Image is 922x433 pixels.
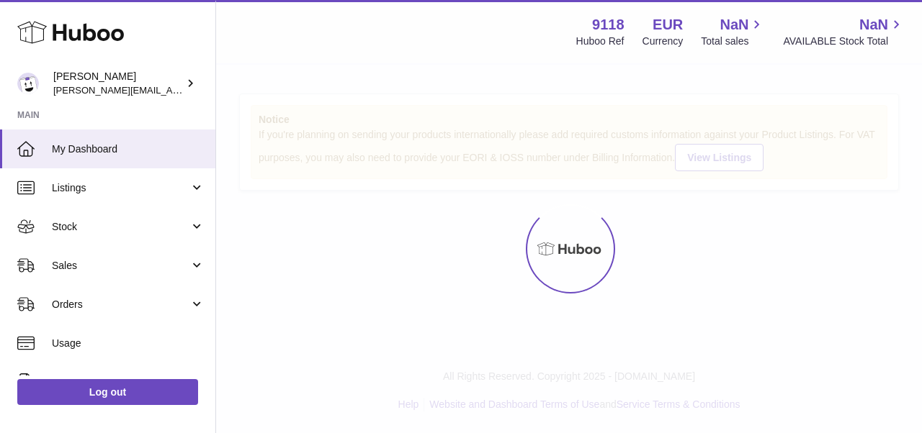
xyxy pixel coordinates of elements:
a: NaN Total sales [701,15,765,48]
span: Listings [52,181,189,195]
span: [PERSON_NAME][EMAIL_ADDRESS][PERSON_NAME][DOMAIN_NAME] [53,84,366,96]
div: Currency [643,35,684,48]
span: My Dashboard [52,142,205,156]
span: NaN [720,15,748,35]
strong: 9118 [592,15,625,35]
span: Invoicing and Payments [52,375,189,389]
span: Usage [52,337,205,350]
strong: EUR [653,15,683,35]
span: Orders [52,298,189,311]
div: [PERSON_NAME] [53,70,183,97]
span: Total sales [701,35,765,48]
a: Log out [17,379,198,405]
a: NaN AVAILABLE Stock Total [783,15,905,48]
img: freddie.sawkins@czechandspeake.com [17,73,39,94]
span: Sales [52,259,189,273]
span: NaN [859,15,888,35]
span: Stock [52,220,189,234]
div: Huboo Ref [576,35,625,48]
span: AVAILABLE Stock Total [783,35,905,48]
